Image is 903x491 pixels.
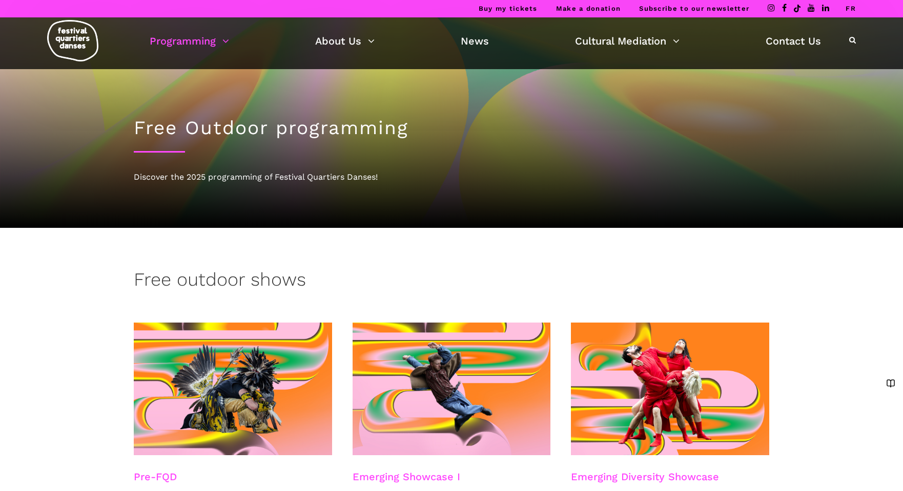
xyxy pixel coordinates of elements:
a: Make a donation [556,5,621,12]
a: Programming [150,32,229,50]
a: Cultural Mediation [575,32,680,50]
h3: Free outdoor shows [134,269,306,294]
a: News [461,32,489,50]
a: About Us [315,32,375,50]
a: Emerging Diversity Showcase [571,471,719,483]
h1: Free Outdoor programming [134,117,769,139]
a: Contact Us [766,32,821,50]
div: Discover the 2025 programming of Festival Quartiers Danses! [134,170,769,184]
a: Buy my tickets [479,5,538,12]
a: Subscribe to our newsletter [639,5,749,12]
img: logo-fqd-med [47,20,98,61]
a: FR [846,5,856,12]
